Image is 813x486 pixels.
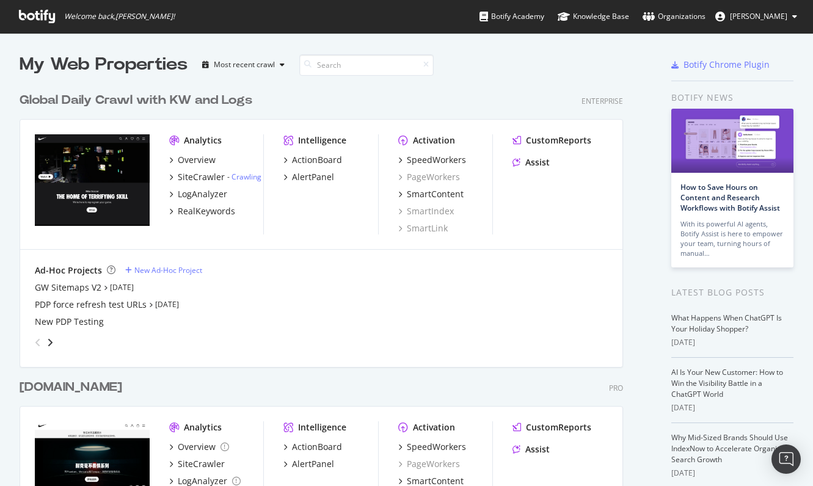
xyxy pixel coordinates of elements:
[609,383,623,393] div: Pro
[525,156,550,169] div: Assist
[283,458,334,470] a: AlertPanel
[178,188,227,200] div: LogAnalyzer
[35,281,101,294] a: GW Sitemaps V2
[169,458,225,470] a: SiteCrawler
[184,421,222,433] div: Analytics
[20,92,252,109] div: Global Daily Crawl with KW and Logs
[407,188,464,200] div: SmartContent
[512,156,550,169] a: Assist
[227,172,261,182] div: -
[178,458,225,470] div: SiteCrawler
[298,421,346,433] div: Intelligence
[292,154,342,166] div: ActionBoard
[169,441,229,453] a: Overview
[413,134,455,147] div: Activation
[283,441,342,453] a: ActionBoard
[671,109,793,173] img: How to Save Hours on Content and Research Workflows with Botify Assist
[20,379,127,396] a: [DOMAIN_NAME]
[35,134,150,226] img: nike.com
[671,432,788,465] a: Why Mid-Sized Brands Should Use IndexNow to Accelerate Organic Search Growth
[398,222,448,234] a: SmartLink
[398,171,460,183] a: PageWorkers
[671,286,793,299] div: Latest Blog Posts
[771,444,801,474] div: Open Intercom Messenger
[178,205,235,217] div: RealKeywords
[526,134,591,147] div: CustomReports
[398,154,466,166] a: SpeedWorkers
[169,188,227,200] a: LogAnalyzer
[525,443,550,455] div: Assist
[20,379,122,396] div: [DOMAIN_NAME]
[558,10,629,23] div: Knowledge Base
[299,54,434,76] input: Search
[169,205,235,217] a: RealKeywords
[671,337,793,348] div: [DATE]
[178,441,216,453] div: Overview
[512,443,550,455] a: Assist
[184,134,222,147] div: Analytics
[671,313,782,334] a: What Happens When ChatGPT Is Your Holiday Shopper?
[671,91,793,104] div: Botify news
[581,96,623,106] div: Enterprise
[292,458,334,470] div: AlertPanel
[20,92,257,109] a: Global Daily Crawl with KW and Logs
[35,316,104,328] a: New PDP Testing
[232,172,261,182] a: Crawling
[292,441,342,453] div: ActionBoard
[512,134,591,147] a: CustomReports
[407,441,466,453] div: SpeedWorkers
[643,10,705,23] div: Organizations
[30,333,46,352] div: angle-left
[35,264,102,277] div: Ad-Hoc Projects
[283,171,334,183] a: AlertPanel
[134,265,202,275] div: New Ad-Hoc Project
[671,367,783,399] a: AI Is Your New Customer: How to Win the Visibility Battle in a ChatGPT World
[413,421,455,433] div: Activation
[407,154,466,166] div: SpeedWorkers
[283,154,342,166] a: ActionBoard
[292,171,334,183] div: AlertPanel
[169,154,216,166] a: Overview
[730,11,787,21] span: Brent Ludtke
[671,59,770,71] a: Botify Chrome Plugin
[398,205,454,217] a: SmartIndex
[46,336,54,349] div: angle-right
[512,421,591,433] a: CustomReports
[398,188,464,200] a: SmartContent
[178,171,225,183] div: SiteCrawler
[214,61,275,68] div: Most recent crawl
[526,421,591,433] div: CustomReports
[671,402,793,413] div: [DATE]
[705,7,807,26] button: [PERSON_NAME]
[298,134,346,147] div: Intelligence
[64,12,175,21] span: Welcome back, [PERSON_NAME] !
[398,458,460,470] a: PageWorkers
[178,154,216,166] div: Overview
[680,182,780,213] a: How to Save Hours on Content and Research Workflows with Botify Assist
[197,55,290,74] button: Most recent crawl
[35,299,147,311] a: PDP force refresh test URLs
[680,219,784,258] div: With its powerful AI agents, Botify Assist is here to empower your team, turning hours of manual…
[169,171,261,183] a: SiteCrawler- Crawling
[20,53,188,77] div: My Web Properties
[684,59,770,71] div: Botify Chrome Plugin
[125,265,202,275] a: New Ad-Hoc Project
[479,10,544,23] div: Botify Academy
[110,282,134,292] a: [DATE]
[398,441,466,453] a: SpeedWorkers
[671,468,793,479] div: [DATE]
[155,299,179,310] a: [DATE]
